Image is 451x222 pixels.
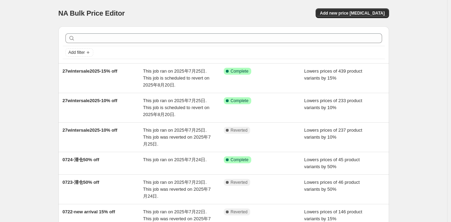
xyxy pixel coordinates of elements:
span: Reverted [231,209,248,215]
span: Lowers prices of 45 product variants by 50% [304,157,360,169]
span: Complete [231,98,248,104]
span: This job ran on 2025年7月24日. [143,157,207,162]
span: 27wintersale2025-10% off [63,128,118,133]
span: 27wintersale2025-15% off [63,68,118,74]
span: Lowers prices of 146 product variants by 15% [304,209,362,221]
span: This job ran on 2025年7月25日. This job was reverted on 2025年7月25日. [143,128,211,147]
span: Add new price [MEDICAL_DATA] [320,10,385,16]
span: 27wintersale2025-10% off [63,98,118,103]
span: Lowers prices of 46 product variants by 50% [304,180,360,192]
span: 0722-new arrival 15% off [63,209,115,214]
span: Lowers prices of 233 product variants by 10% [304,98,362,110]
span: Add filter [69,50,85,55]
span: Reverted [231,180,248,185]
span: This job ran on 2025年7月25日. This job is scheduled to revert on 2025年8月20日. [143,68,209,88]
span: Lowers prices of 237 product variants by 10% [304,128,362,140]
span: This job ran on 2025年7月23日. This job was reverted on 2025年7月24日. [143,180,211,199]
span: Reverted [231,128,248,133]
span: This job ran on 2025年7月25日. This job is scheduled to revert on 2025年8月20日. [143,98,209,117]
button: Add new price [MEDICAL_DATA] [316,8,389,18]
span: 0723-清仓50% off [63,180,99,185]
span: Complete [231,157,248,163]
span: Complete [231,68,248,74]
span: Lowers prices of 439 product variants by 15% [304,68,362,81]
span: 0724-清仓50% off [63,157,99,162]
button: Add filter [65,48,93,57]
span: NA Bulk Price Editor [58,9,125,17]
